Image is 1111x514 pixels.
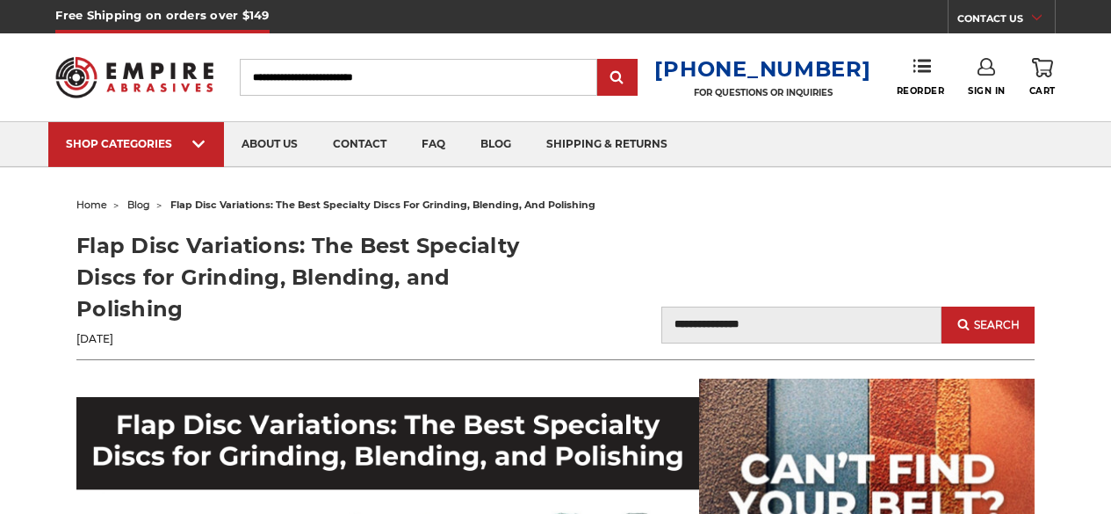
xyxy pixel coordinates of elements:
[76,199,107,211] a: home
[957,9,1055,33] a: CONTACT US
[224,122,315,167] a: about us
[463,122,529,167] a: blog
[968,85,1006,97] span: Sign In
[600,61,635,96] input: Submit
[941,307,1035,344] button: Search
[55,47,213,108] img: Empire Abrasives
[66,137,206,150] div: SHOP CATEGORIES
[1029,58,1056,97] a: Cart
[654,56,870,82] a: [PHONE_NUMBER]
[315,122,404,167] a: contact
[654,87,870,98] p: FOR QUESTIONS OR INQUIRIES
[529,122,685,167] a: shipping & returns
[1029,85,1056,97] span: Cart
[76,230,555,325] h1: Flap Disc Variations: The Best Specialty Discs for Grinding, Blending, and Polishing
[897,85,945,97] span: Reorder
[127,199,150,211] a: blog
[76,331,555,347] p: [DATE]
[170,199,595,211] span: flap disc variations: the best specialty discs for grinding, blending, and polishing
[897,58,945,96] a: Reorder
[974,319,1020,331] span: Search
[404,122,463,167] a: faq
